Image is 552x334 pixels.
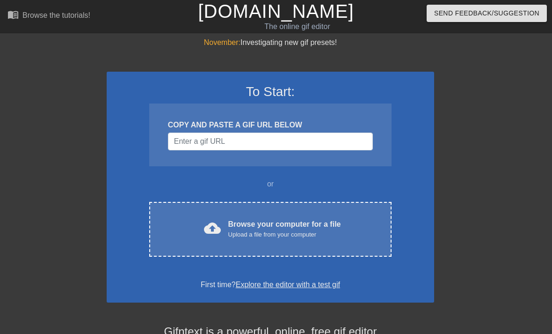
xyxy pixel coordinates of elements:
[236,281,340,289] a: Explore the editor with a test gif
[204,38,240,46] span: November:
[228,219,341,239] div: Browse your computer for a file
[168,133,373,150] input: Username
[131,178,410,190] div: or
[434,7,539,19] span: Send Feedback/Suggestion
[189,21,406,32] div: The online gif editor
[204,220,221,237] span: cloud_upload
[198,1,354,22] a: [DOMAIN_NAME]
[119,279,422,290] div: First time?
[119,84,422,100] h3: To Start:
[7,9,19,20] span: menu_book
[107,37,434,48] div: Investigating new gif presets!
[22,11,90,19] div: Browse the tutorials!
[7,9,90,23] a: Browse the tutorials!
[228,230,341,239] div: Upload a file from your computer
[168,119,373,131] div: COPY AND PASTE A GIF URL BELOW
[427,5,547,22] button: Send Feedback/Suggestion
